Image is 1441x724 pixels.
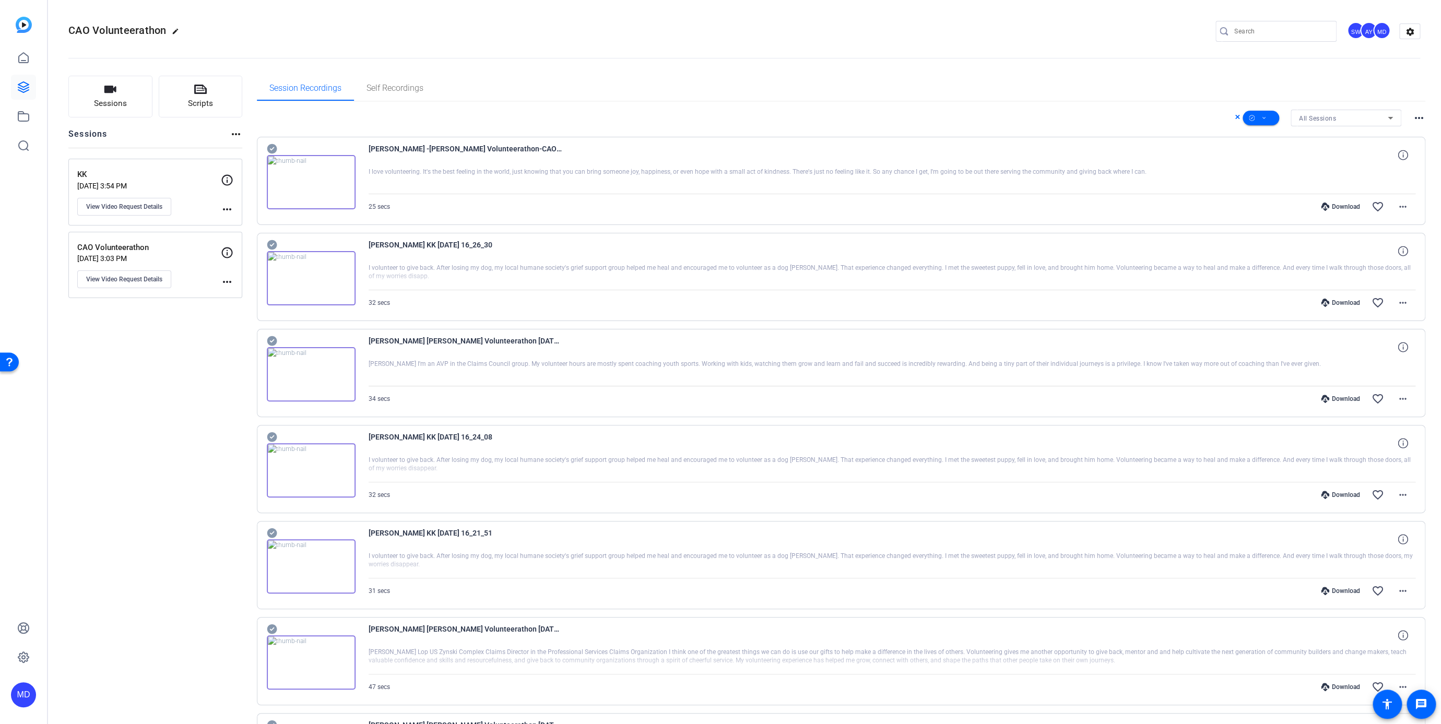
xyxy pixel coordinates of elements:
p: [DATE] 3:03 PM [77,254,221,263]
div: Download [1316,587,1365,595]
span: [PERSON_NAME] [PERSON_NAME] Volunteerathon [DATE] 15_30_37 [369,623,562,648]
button: Scripts [159,76,243,117]
mat-icon: more_horiz [221,203,233,216]
p: CAO Volunteerathon [77,242,221,254]
mat-icon: favorite_border [1372,489,1384,501]
span: 31 secs [369,587,390,595]
button: View Video Request Details [77,198,171,216]
mat-icon: more_horiz [1397,296,1409,309]
ngx-avatar: Mark Dolnick [1373,22,1391,40]
div: Download [1316,203,1365,211]
div: SW [1347,22,1364,39]
mat-icon: favorite_border [1372,393,1384,405]
mat-icon: accessibility [1381,698,1393,710]
img: thumb-nail [267,635,356,690]
mat-icon: more_horiz [1413,112,1425,124]
span: [PERSON_NAME] -[PERSON_NAME] Volunteerathon-CAO Volunteerathon-1759879349955-webcam [369,143,562,168]
mat-icon: edit [172,28,184,40]
span: Sessions [94,98,127,110]
mat-icon: more_horiz [230,128,242,140]
span: Scripts [188,98,213,110]
mat-icon: favorite_border [1372,296,1384,309]
button: View Video Request Details [77,270,171,288]
mat-icon: favorite_border [1372,585,1384,597]
mat-icon: favorite_border [1372,200,1384,213]
span: View Video Request Details [86,203,162,211]
mat-icon: more_horiz [1397,681,1409,693]
div: Download [1316,299,1365,307]
span: [PERSON_NAME] [PERSON_NAME] Volunteerathon [DATE] 16_23_23 [369,335,562,360]
div: AY [1360,22,1377,39]
span: [PERSON_NAME] KK [DATE] 16_21_51 [369,527,562,552]
mat-icon: favorite_border [1372,681,1384,693]
mat-icon: more_horiz [221,276,233,288]
span: 47 secs [369,683,390,691]
div: MD [1373,22,1390,39]
ngx-avatar: Andrew Yelenosky [1360,22,1378,40]
span: [PERSON_NAME] KK [DATE] 16_26_30 [369,239,562,264]
img: blue-gradient.svg [16,17,32,33]
div: Download [1316,683,1365,691]
p: KK [77,169,221,181]
span: View Video Request Details [86,275,162,283]
img: thumb-nail [267,539,356,594]
mat-icon: more_horiz [1397,585,1409,597]
p: [DATE] 3:54 PM [77,182,221,190]
img: thumb-nail [267,347,356,401]
input: Search [1234,25,1328,38]
span: All Sessions [1299,115,1336,122]
img: thumb-nail [267,251,356,305]
mat-icon: more_horiz [1397,489,1409,501]
img: thumb-nail [267,155,356,209]
div: MD [11,682,36,707]
mat-icon: settings [1400,24,1421,40]
span: Self Recordings [367,84,423,92]
ngx-avatar: Steve Winiecki [1347,22,1365,40]
span: Session Recordings [269,84,341,92]
mat-icon: message [1415,698,1427,710]
img: thumb-nail [267,443,356,497]
span: [PERSON_NAME] KK [DATE] 16_24_08 [369,431,562,456]
h2: Sessions [68,128,108,148]
span: 32 secs [369,299,390,306]
button: Sessions [68,76,152,117]
div: Download [1316,395,1365,403]
span: 32 secs [369,491,390,499]
div: Download [1316,491,1365,499]
mat-icon: more_horiz [1397,200,1409,213]
span: CAO Volunteerathon [68,24,167,37]
span: 34 secs [369,395,390,402]
mat-icon: more_horiz [1397,393,1409,405]
span: 25 secs [369,203,390,210]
